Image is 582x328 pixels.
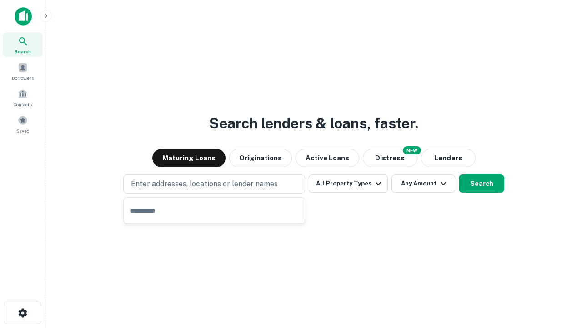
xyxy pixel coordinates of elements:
iframe: Chat Widget [537,255,582,299]
div: NEW [403,146,421,154]
a: Saved [3,112,43,136]
span: Contacts [14,101,32,108]
button: Search [459,174,504,193]
button: Search distressed loans with lien and other non-mortgage details. [363,149,417,167]
span: Saved [16,127,30,134]
p: Enter addresses, locations or lender names [131,179,278,190]
button: Active Loans [296,149,359,167]
a: Borrowers [3,59,43,83]
button: Lenders [421,149,476,167]
button: Any Amount [391,174,455,193]
img: capitalize-icon.png [15,7,32,26]
a: Contacts [3,85,43,110]
button: Enter addresses, locations or lender names [123,174,305,194]
button: Originations [229,149,292,167]
h3: Search lenders & loans, faster. [209,113,418,134]
a: Search [3,32,43,57]
span: Borrowers [12,74,34,82]
button: Maturing Loans [152,149,226,167]
button: All Property Types [309,174,388,193]
span: Search [15,48,31,55]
